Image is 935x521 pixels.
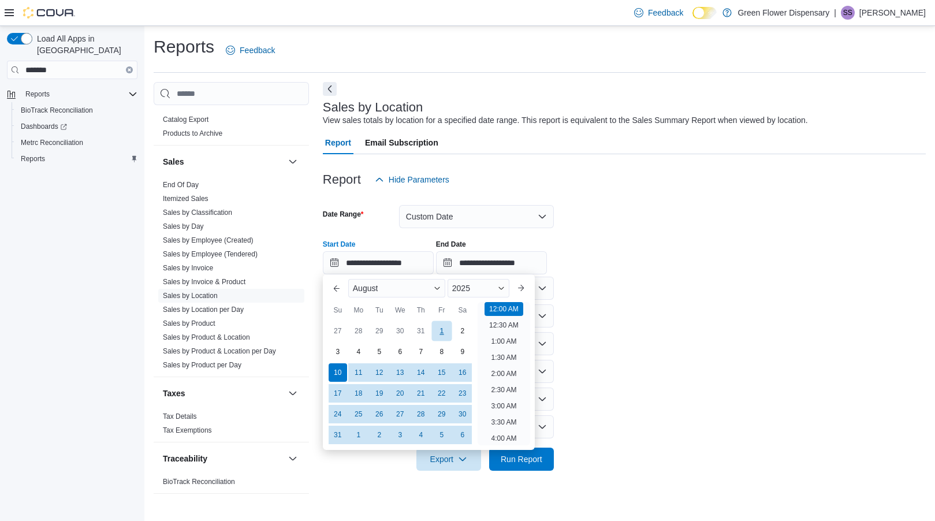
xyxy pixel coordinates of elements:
span: Sales by Product per Day [163,360,241,370]
span: Reports [21,154,45,163]
div: day-24 [329,405,347,423]
a: Sales by Day [163,222,204,230]
div: day-5 [433,426,451,444]
button: Open list of options [538,284,547,293]
span: Dashboards [21,122,67,131]
div: August, 2025 [327,321,473,445]
nav: Complex example [7,81,137,197]
a: Sales by Classification [163,209,232,217]
span: Load All Apps in [GEOGRAPHIC_DATA] [32,33,137,56]
span: BioTrack Reconciliation [163,477,235,486]
span: August [353,284,378,293]
div: day-21 [412,384,430,403]
div: Steve Soukieh [841,6,855,20]
input: Press the down key to enter a popover containing a calendar. Press the escape key to close the po... [323,251,434,274]
span: Sales by Employee (Created) [163,236,254,245]
li: 12:00 AM [485,302,523,316]
span: Products to Archive [163,129,222,138]
span: 2025 [452,284,470,293]
a: Reports [16,152,50,166]
li: 3:00 AM [486,399,521,413]
span: Metrc Reconciliation [21,138,83,147]
a: Sales by Product & Location [163,333,250,341]
a: Dashboards [16,120,72,133]
span: Reports [16,152,137,166]
button: Next [323,82,337,96]
div: Button. Open the year selector. 2025 is currently selected. [448,279,509,297]
div: day-29 [370,322,389,340]
div: day-22 [433,384,451,403]
div: day-28 [412,405,430,423]
div: day-6 [391,343,409,361]
div: day-30 [453,405,472,423]
input: Dark Mode [692,7,717,19]
a: Sales by Employee (Created) [163,236,254,244]
span: Dashboards [16,120,137,133]
button: Run Report [489,448,554,471]
div: day-9 [453,343,472,361]
div: day-11 [349,363,368,382]
div: day-2 [453,322,472,340]
button: Hide Parameters [370,168,454,191]
a: Tax Details [163,412,197,420]
button: Metrc Reconciliation [12,135,142,151]
li: 4:00 AM [486,431,521,445]
a: End Of Day [163,181,199,189]
div: Th [412,301,430,319]
div: day-10 [329,363,347,382]
span: Itemized Sales [163,194,208,203]
div: day-28 [349,322,368,340]
a: Sales by Product per Day [163,361,241,369]
div: day-13 [391,363,409,382]
div: Tu [370,301,389,319]
a: Sales by Product [163,319,215,328]
div: day-26 [370,405,389,423]
span: Metrc Reconciliation [16,136,137,150]
a: Feedback [629,1,688,24]
span: End Of Day [163,180,199,189]
div: day-23 [453,384,472,403]
label: Date Range [323,210,364,219]
div: day-31 [329,426,347,444]
div: day-27 [391,405,409,423]
div: day-5 [370,343,389,361]
a: Feedback [221,39,280,62]
button: Reports [21,87,54,101]
p: Green Flower Dispensary [737,6,829,20]
span: Sales by Product & Location per Day [163,347,276,356]
li: 2:00 AM [486,367,521,381]
a: Sales by Product & Location per Day [163,347,276,355]
button: Reports [12,151,142,167]
span: Hide Parameters [389,174,449,185]
div: day-1 [431,321,452,341]
div: Button. Open the month selector. August is currently selected. [348,279,445,297]
span: Sales by Invoice [163,263,213,273]
h3: Taxes [163,388,185,399]
div: day-2 [370,426,389,444]
div: Products [154,113,309,145]
div: day-16 [453,363,472,382]
h3: Traceability [163,453,207,464]
h1: Reports [154,35,214,58]
h3: Report [323,173,361,187]
a: Sales by Invoice [163,264,213,272]
div: day-25 [349,405,368,423]
div: day-17 [329,384,347,403]
div: day-6 [453,426,472,444]
div: Mo [349,301,368,319]
button: Previous Month [327,279,346,297]
p: [PERSON_NAME] [859,6,926,20]
a: Dashboards [12,118,142,135]
div: day-1 [349,426,368,444]
button: Taxes [286,386,300,400]
div: day-14 [412,363,430,382]
a: BioTrack Reconciliation [163,478,235,486]
a: Itemized Sales [163,195,208,203]
div: day-27 [329,322,347,340]
label: Start Date [323,240,356,249]
div: day-18 [349,384,368,403]
div: Sales [154,178,309,377]
li: 1:30 AM [486,351,521,364]
li: 2:30 AM [486,383,521,397]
